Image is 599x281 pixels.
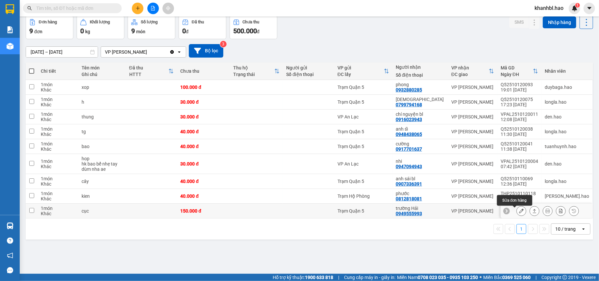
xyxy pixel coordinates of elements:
div: Q52510120038 [501,126,538,132]
div: 0907336391 [396,181,422,187]
div: Trạm Quận 5 [337,85,389,90]
div: 1 món [41,176,75,181]
svg: open [177,49,182,55]
div: VP [PERSON_NAME] [451,144,494,149]
div: ĐC lấy [337,72,384,77]
span: copyright [562,275,567,280]
div: VP An Lạc [337,161,389,166]
div: Trạm Hộ Phòng [337,193,389,199]
div: 100.000 đ [180,85,227,90]
div: Khác [41,164,75,169]
li: 26 Phó Cơ Điều, Phường 12 [62,16,275,24]
span: aim [166,6,170,11]
div: VP [PERSON_NAME] [451,129,494,134]
div: chí nguyện bl [396,112,445,117]
div: 1 món [41,112,75,117]
div: Khác [41,132,75,137]
div: Trạm Quận 5 [337,179,389,184]
span: message [7,267,13,273]
div: hk bao bể nhẹ tay dùm nha ae [82,161,123,172]
span: | [338,274,339,281]
div: VPAL2510120011 [501,112,538,117]
b: GỬI : VP [PERSON_NAME] [8,48,115,59]
div: Khác [41,181,75,187]
div: Sửa đơn hàng [497,195,532,206]
div: Khác [41,196,75,201]
div: 150.000 đ [180,208,227,214]
span: khanhbl.hao [529,4,569,12]
img: warehouse-icon [7,222,13,229]
div: 30.000 đ [180,114,227,119]
div: Khác [41,117,75,122]
div: Khối lượng [90,20,110,24]
span: 0 [182,27,186,35]
div: 17:23 [DATE] [501,102,538,107]
div: 1 món [41,191,75,196]
div: den.hao [545,161,589,166]
span: file-add [151,6,155,11]
div: Đã thu [192,20,204,24]
img: logo-vxr [6,4,14,14]
th: Toggle SortBy [497,63,541,80]
div: 40.000 đ [180,144,227,149]
div: Số điện thoại [396,72,445,78]
button: SMS [509,16,529,28]
span: question-circle [7,238,13,244]
div: tg [82,129,123,134]
div: 40.000 đ [180,129,227,134]
strong: 0708 023 035 - 0935 103 250 [418,275,478,280]
div: Tên món [82,65,123,70]
div: 11:38 [DATE] [501,146,538,152]
div: 10 / trang [555,226,576,232]
th: Toggle SortBy [448,63,497,80]
div: VP [PERSON_NAME] [451,85,494,90]
div: Khác [41,102,75,107]
span: Cung cấp máy in - giấy in: [344,274,395,281]
svg: Clear value [169,49,175,55]
div: 0932880285 [396,87,422,92]
button: aim [162,3,174,14]
div: cục [82,208,123,214]
svg: open [581,226,586,232]
span: 500.000 [233,27,257,35]
input: Tìm tên, số ĐT hoặc mã đơn [36,5,114,12]
div: longla.hao [545,99,589,105]
span: caret-down [587,5,592,11]
div: VP [PERSON_NAME] [451,99,494,105]
div: h [82,99,123,105]
div: 1 món [41,206,75,211]
div: Q52510120075 [501,97,538,102]
button: Khối lượng0kg [77,15,124,39]
sup: 1 [575,3,580,8]
span: search [27,6,32,11]
div: 0948438065 [396,132,422,137]
div: bao [82,144,123,149]
div: Đơn hàng [39,20,57,24]
th: Toggle SortBy [126,63,177,80]
button: Nhập hàng [543,16,576,28]
span: 9 [29,27,33,35]
button: file-add [147,3,159,14]
div: 30.000 đ [180,99,227,105]
div: cây [82,179,123,184]
div: VP nhận [451,65,489,70]
div: VP [PERSON_NAME] [451,161,494,166]
div: 40.000 đ [180,193,227,199]
div: Q52510110069 [501,176,538,181]
div: 0916023943 [396,117,422,122]
img: solution-icon [7,26,13,33]
button: Số lượng9món [128,15,175,39]
div: Người gửi [286,65,331,70]
span: | [536,274,537,281]
div: nhi [396,159,445,164]
button: Bộ lọc [189,44,223,58]
div: Trạm Quận 5 [337,208,389,214]
div: anh sĩ [396,126,445,132]
div: 40.000 đ [180,179,227,184]
span: đ [257,29,260,34]
div: HTTT [129,72,169,77]
li: Hotline: 02839552959 [62,24,275,33]
div: VP An Lạc [337,114,389,119]
div: VP gửi [337,65,384,70]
